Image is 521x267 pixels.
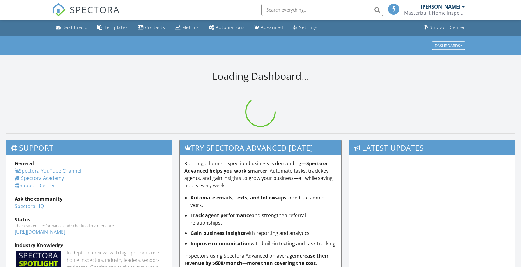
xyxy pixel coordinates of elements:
li: and strengthen referral relationships. [190,212,337,226]
div: Check system performance and scheduled maintenance. [15,223,164,228]
strong: Spectora Advanced helps you work smarter [184,160,328,174]
div: Automations [216,24,245,30]
strong: increase their revenue by $600/month—more than covering the cost [184,252,328,266]
strong: Track agent performance [190,212,252,219]
div: Advanced [261,24,283,30]
a: Support Center [15,182,55,189]
a: Settings [291,22,320,33]
a: Spectora HQ [15,203,44,210]
div: Metrics [182,24,199,30]
input: Search everything... [261,4,383,16]
a: Advanced [252,22,286,33]
a: Contacts [135,22,168,33]
a: Support Center [421,22,468,33]
strong: Automate emails, texts, and follow-ups [190,194,286,201]
p: Running a home inspection business is demanding— . Automate tasks, track key agents, and gain ins... [184,160,337,189]
div: Dashboards [435,43,462,48]
h3: Support [6,140,172,155]
button: Dashboards [432,41,465,50]
strong: Gain business insights [190,230,245,236]
strong: Improve communication [190,240,251,247]
div: Industry Knowledge [15,242,164,249]
a: Automations (Basic) [206,22,247,33]
div: Contacts [145,24,165,30]
div: Dashboard [62,24,88,30]
li: with reporting and analytics. [190,229,337,237]
li: to reduce admin work. [190,194,337,209]
div: Status [15,216,164,223]
a: Metrics [172,22,201,33]
a: SPECTORA [52,8,120,21]
p: Inspectors using Spectora Advanced on average . [184,252,337,267]
div: Ask the community [15,195,164,203]
li: with built-in texting and task tracking. [190,240,337,247]
a: Templates [95,22,130,33]
div: Templates [104,24,128,30]
a: [URL][DOMAIN_NAME] [15,229,65,235]
div: [PERSON_NAME] [421,4,460,10]
a: Dashboard [53,22,90,33]
h3: Latest Updates [349,140,515,155]
div: Masterbuilt Home Inspection [404,10,465,16]
a: Spectora Academy [15,175,64,181]
div: Settings [299,24,317,30]
span: SPECTORA [70,3,120,16]
img: The Best Home Inspection Software - Spectora [52,3,66,16]
div: Support Center [430,24,465,30]
a: Spectora YouTube Channel [15,167,81,174]
strong: General [15,160,34,167]
h3: Try spectora advanced [DATE] [180,140,342,155]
